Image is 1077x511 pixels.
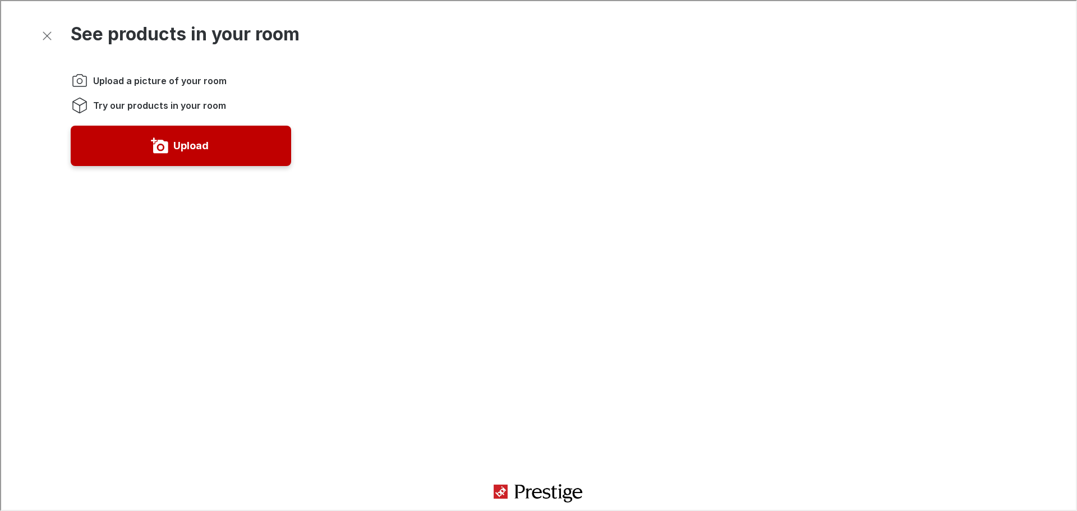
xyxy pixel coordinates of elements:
[172,136,208,154] label: Upload
[92,98,225,111] span: Try our products in your room
[92,73,225,86] span: Upload a picture of your room
[493,479,582,503] a: Visit BPI homepage
[70,71,290,113] ol: Instructions
[36,25,56,45] button: Exit visualizer
[70,125,290,165] button: Upload a picture of your room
